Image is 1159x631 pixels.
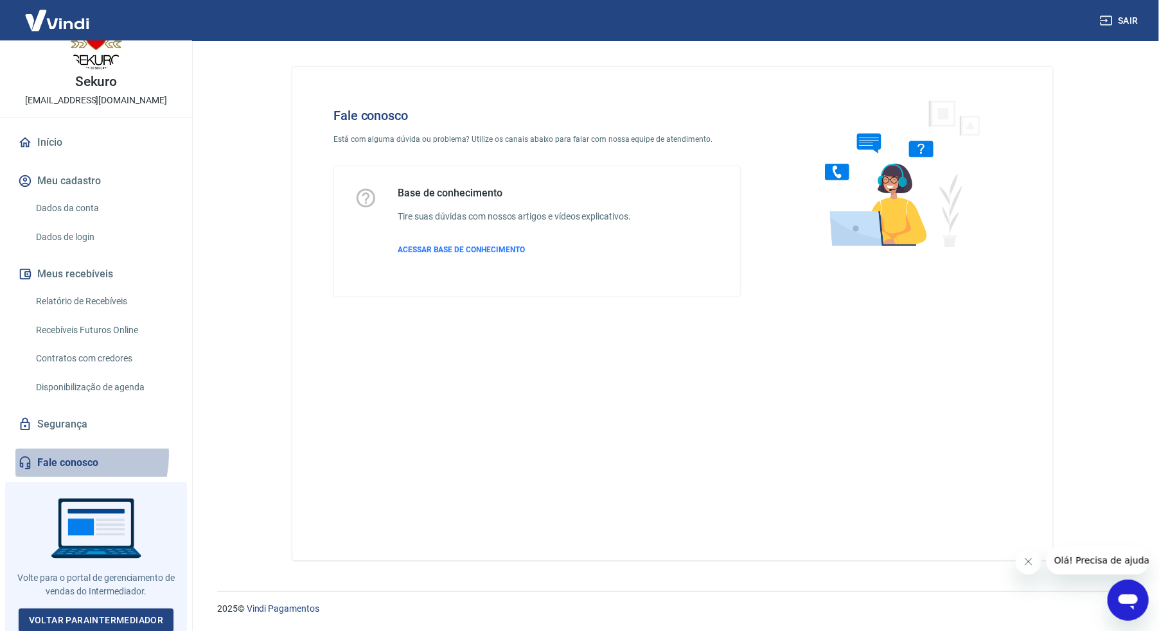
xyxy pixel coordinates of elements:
button: Sair [1097,9,1144,33]
a: Contratos com credores [31,345,177,372]
a: Dados da conta [31,195,177,221]
h6: Tire suas dúvidas com nossos artigos e vídeos explicativos. [398,210,631,223]
p: Sekuro [75,75,118,89]
h4: Fale conosco [333,108,741,123]
img: Fale conosco [799,87,995,259]
a: Relatório de Recebíveis [31,288,177,315]
p: Está com alguma dúvida ou problema? Utilize os canais abaixo para falar com nossa equipe de atend... [333,134,741,145]
span: Olá! Precisa de ajuda? [8,9,108,19]
img: 4ab18f27-50af-47fe-89fd-c60660b529e2.jpeg [71,19,122,70]
img: Vindi [15,1,99,40]
h5: Base de conhecimento [398,187,631,200]
iframe: Mensagem da empresa [1047,546,1149,575]
button: Meus recebíveis [15,260,177,288]
a: Recebíveis Futuros Online [31,317,177,343]
button: Meu cadastro [15,167,177,195]
p: [EMAIL_ADDRESS][DOMAIN_NAME] [25,94,167,107]
a: Dados de login [31,224,177,250]
a: Início [15,128,177,157]
p: 2025 © [217,602,1128,616]
a: Segurança [15,410,177,438]
a: Fale conosco [15,449,177,477]
a: ACESSAR BASE DE CONHECIMENTO [398,244,631,255]
iframe: Botão para abrir a janela de mensagens [1108,580,1149,621]
a: Disponibilização de agenda [31,374,177,401]
iframe: Fechar mensagem [1016,549,1041,575]
a: Vindi Pagamentos [247,603,319,614]
span: ACESSAR BASE DE CONHECIMENTO [398,245,525,254]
